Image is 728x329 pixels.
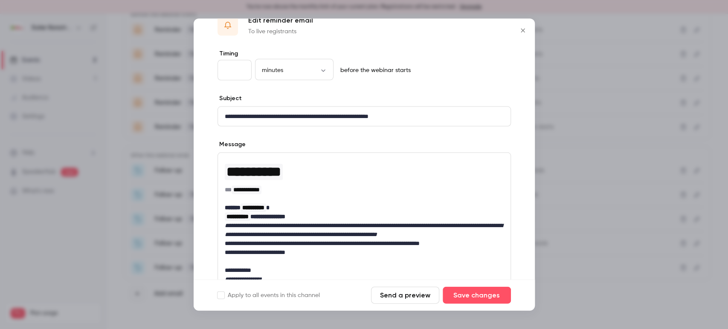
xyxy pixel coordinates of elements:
[218,107,510,126] div: editor
[218,140,246,149] label: Message
[218,153,510,289] div: editor
[218,49,511,58] label: Timing
[255,66,334,74] div: minutes
[248,27,313,36] p: To live registrants
[248,15,313,26] p: Edit reminder email
[218,94,242,103] label: Subject
[337,66,411,75] p: before the webinar starts
[514,22,531,39] button: Close
[371,287,439,304] button: Send a preview
[218,291,320,300] label: Apply to all events in this channel
[443,287,511,304] button: Save changes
